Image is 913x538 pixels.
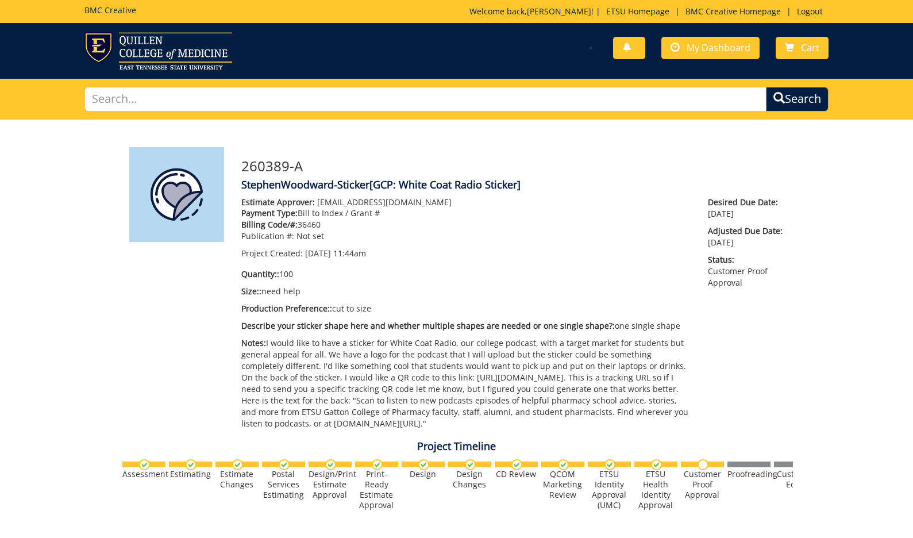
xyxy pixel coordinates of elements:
div: ETSU Identity Approval (UMC) [588,469,631,510]
img: checkmark [418,459,429,470]
img: checkmark [279,459,290,470]
img: no [698,459,708,470]
p: cut to size [241,303,691,314]
button: Search [766,87,829,112]
a: BMC Creative Homepage [680,6,787,17]
span: Notes: [241,337,266,348]
div: Estimating [169,469,212,479]
div: ETSU Health Identity Approval [634,469,677,510]
div: Estimate Changes [215,469,259,490]
div: Design [402,469,445,479]
div: Customer Edits [774,469,817,490]
h4: StephenWoodward-Sticker [241,179,784,191]
img: Product featured image [129,147,224,242]
p: I would like to have a sticker for White Coat Radio, our college podcast, with a target market fo... [241,337,691,429]
img: checkmark [232,459,243,470]
span: [DATE] 11:44am [305,248,366,259]
p: Welcome back, ! | | | [469,6,829,17]
p: Bill to Index / Grant # [241,207,691,219]
span: My Dashboard [687,41,750,54]
span: Quantity:: [241,268,279,279]
a: Cart [776,37,829,59]
img: checkmark [558,459,569,470]
span: Payment Type: [241,207,298,218]
span: Estimate Approver: [241,197,315,207]
a: [PERSON_NAME] [527,6,591,17]
div: Customer Proof Approval [681,469,724,500]
input: Search... [84,87,766,112]
img: checkmark [511,459,522,470]
p: [EMAIL_ADDRESS][DOMAIN_NAME] [241,197,691,208]
p: one single shape [241,320,691,332]
p: [DATE] [708,197,784,220]
span: Size:: [241,286,261,297]
span: Production Preference:: [241,303,332,314]
span: Not set [296,230,324,241]
img: ETSU logo [84,32,232,70]
img: checkmark [139,459,150,470]
p: [DATE] [708,225,784,248]
span: Adjusted Due Date: [708,225,784,237]
img: checkmark [651,459,662,470]
div: Print-Ready Estimate Approval [355,469,398,510]
div: Design Changes [448,469,491,490]
a: Logout [791,6,829,17]
h4: Project Timeline [121,441,793,452]
div: QCOM Marketing Review [541,469,584,500]
p: 100 [241,268,691,280]
span: Desired Due Date: [708,197,784,208]
p: 36460 [241,219,691,230]
img: checkmark [465,459,476,470]
h3: 260389-A [241,159,784,174]
span: Cart [801,41,819,54]
div: Design/Print Estimate Approval [309,469,352,500]
img: checkmark [186,459,197,470]
span: Billing Code/#: [241,219,298,230]
span: Describe your sticker shape here and whether multiple shapes are needed or one single shape?: [241,320,615,331]
span: Project Created: [241,248,303,259]
h5: BMC Creative [84,6,136,14]
img: checkmark [372,459,383,470]
div: Proofreading [727,469,771,479]
p: Customer Proof Approval [708,254,784,289]
div: CD Review [495,469,538,479]
span: [GCP: White Coat Radio Sticker] [369,178,521,191]
img: checkmark [325,459,336,470]
span: Status: [708,254,784,266]
a: ETSU Homepage [600,6,675,17]
img: checkmark [604,459,615,470]
div: Assessment [122,469,165,479]
div: Postal Services Estimating [262,469,305,500]
a: My Dashboard [661,37,760,59]
p: need help [241,286,691,297]
span: Publication #: [241,230,294,241]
